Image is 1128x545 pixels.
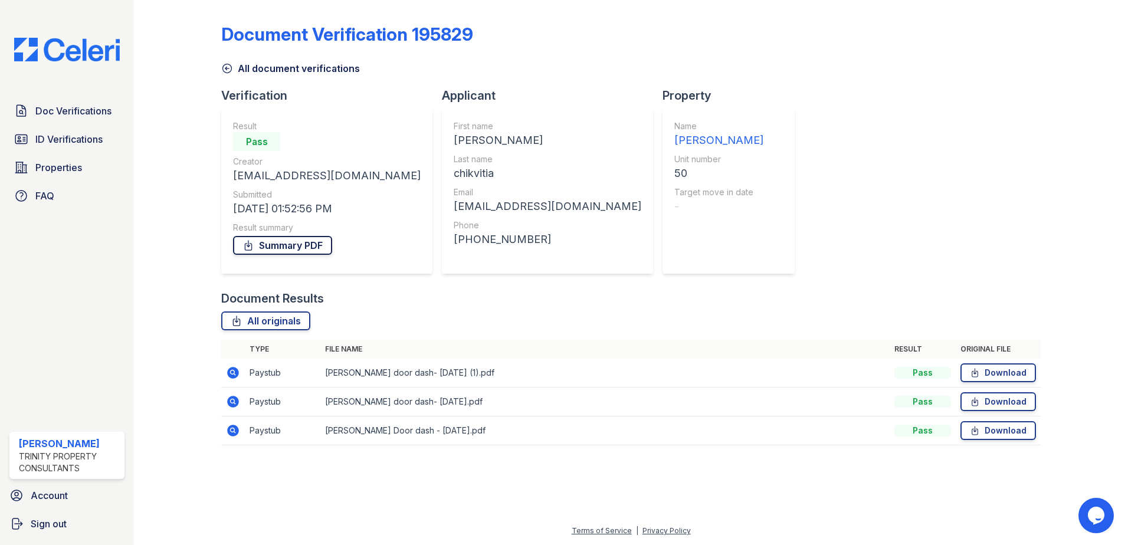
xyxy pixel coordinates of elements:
div: | [636,526,638,535]
span: Properties [35,160,82,175]
span: ID Verifications [35,132,103,146]
div: First name [454,120,641,132]
div: 50 [674,165,763,182]
div: Document Results [221,290,324,307]
div: Property [663,87,804,104]
div: Result [233,120,421,132]
a: Privacy Policy [642,526,691,535]
div: [PERSON_NAME] [454,132,641,149]
div: Pass [894,396,951,408]
a: All originals [221,311,310,330]
a: Name [PERSON_NAME] [674,120,763,149]
th: File name [320,340,890,359]
div: Submitted [233,189,421,201]
a: Sign out [5,512,129,536]
div: Pass [894,367,951,379]
div: [DATE] 01:52:56 PM [233,201,421,217]
span: FAQ [35,189,54,203]
th: Original file [956,340,1041,359]
div: - [674,198,763,215]
th: Result [890,340,956,359]
img: CE_Logo_Blue-a8612792a0a2168367f1c8372b55b34899dd931a85d93a1a3d3e32e68fde9ad4.png [5,38,129,61]
a: Download [960,363,1036,382]
td: [PERSON_NAME] door dash- [DATE] (1).pdf [320,359,890,388]
div: Applicant [442,87,663,104]
div: [PHONE_NUMBER] [454,231,641,248]
div: Name [674,120,763,132]
div: Document Verification 195829 [221,24,473,45]
a: All document verifications [221,61,360,75]
div: Unit number [674,153,763,165]
td: Paystub [245,416,320,445]
a: Terms of Service [572,526,632,535]
div: Pass [894,425,951,436]
div: [PERSON_NAME] [19,436,120,451]
div: chikvitia [454,165,641,182]
td: [PERSON_NAME] door dash- [DATE].pdf [320,388,890,416]
th: Type [245,340,320,359]
a: Doc Verifications [9,99,124,123]
div: Trinity Property Consultants [19,451,120,474]
a: Download [960,421,1036,440]
div: Result summary [233,222,421,234]
a: Download [960,392,1036,411]
span: Sign out [31,517,67,531]
div: Creator [233,156,421,168]
div: Target move in date [674,186,763,198]
div: Last name [454,153,641,165]
iframe: chat widget [1078,498,1116,533]
div: [PERSON_NAME] [674,132,763,149]
div: Email [454,186,641,198]
a: Account [5,484,129,507]
div: [EMAIL_ADDRESS][DOMAIN_NAME] [454,198,641,215]
div: Verification [221,87,442,104]
a: Summary PDF [233,236,332,255]
td: [PERSON_NAME] Door dash - [DATE].pdf [320,416,890,445]
a: FAQ [9,184,124,208]
div: Pass [233,132,280,151]
span: Doc Verifications [35,104,112,118]
a: ID Verifications [9,127,124,151]
td: Paystub [245,388,320,416]
td: Paystub [245,359,320,388]
div: Phone [454,219,641,231]
span: Account [31,488,68,503]
a: Properties [9,156,124,179]
div: [EMAIL_ADDRESS][DOMAIN_NAME] [233,168,421,184]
